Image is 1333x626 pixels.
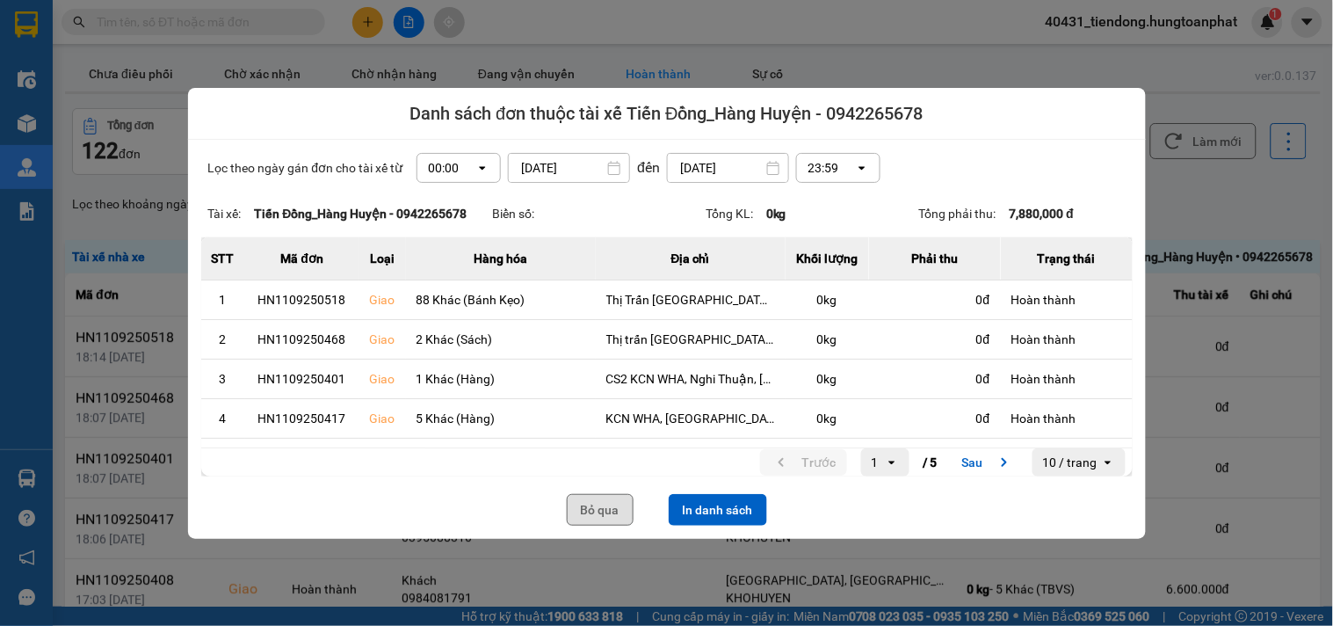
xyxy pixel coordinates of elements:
[919,204,1133,223] div: Tổng phải thu:
[406,237,596,280] th: Hàng hóa
[760,449,847,476] button: previous page. current page 1 / 5
[1011,291,1122,309] div: Hoàn thành
[668,154,788,182] input: Select a date.
[880,291,990,309] div: 0 đ
[428,159,459,177] div: 00:00
[1011,370,1122,388] div: Hoàn thành
[924,452,938,473] span: / 5
[606,410,775,427] div: KCN WHA, [GEOGRAPHIC_DATA], [GEOGRAPHIC_DATA]
[952,449,1025,476] button: next page. current page 1 / 5
[786,237,869,280] th: Khối lượng
[475,161,489,175] svg: open
[606,291,775,309] div: Thị Trấn [GEOGRAPHIC_DATA], [GEOGRAPHIC_DATA]
[417,370,585,388] div: 1 Khác (Hàng)
[855,161,869,175] svg: open
[256,370,349,388] div: HN1109250401
[208,204,493,223] div: Tài xế:
[596,237,786,280] th: Địa chỉ
[796,370,858,388] div: 0 kg
[1011,410,1122,427] div: Hoàn thành
[766,207,786,221] strong: 0 kg
[255,207,467,221] strong: Tiến Đồng_Hàng Huyện - 0942265678
[606,370,775,388] div: CS2 KCN WHA, Nghi Thuận, [GEOGRAPHIC_DATA], [GEOGRAPHIC_DATA]
[417,291,585,309] div: 88 Khác (Bánh Kẹo)
[201,153,1133,183] div: Lọc theo ngày gán đơn cho tài xế từ
[370,370,395,388] div: Giao
[1011,331,1122,348] div: Hoàn thành
[492,204,706,223] div: Biển số:
[212,291,235,309] div: 1
[606,331,775,348] div: Thị trấn [GEOGRAPHIC_DATA], [GEOGRAPHIC_DATA]
[796,410,858,427] div: 0 kg
[188,88,1146,539] div: dialog
[796,291,858,309] div: 0 kg
[706,204,919,223] div: Tổng KL:
[796,331,858,348] div: 0 kg
[370,331,395,348] div: Giao
[630,156,667,178] div: đến
[669,494,767,526] button: In danh sách
[1043,454,1098,471] div: 10 / trang
[885,455,899,469] svg: open
[567,494,634,526] button: Bỏ qua
[872,454,879,471] div: 1
[212,331,235,348] div: 2
[359,237,406,280] th: Loại
[370,291,395,309] div: Giao
[417,331,585,348] div: 2 Khác (Sách)
[212,410,235,427] div: 4
[460,159,462,177] input: Selected 00:00. Select a time, 24-hour format.
[212,370,235,388] div: 3
[409,101,924,126] span: Danh sách đơn thuộc tài xế Tiến Đồng_Hàng Huyện - 0942265678
[808,159,838,177] div: 23:59
[869,237,1001,280] th: Phải thu
[1001,237,1133,280] th: Trạng thái
[509,154,629,182] input: Select a date.
[880,410,990,427] div: 0 đ
[880,331,990,348] div: 0 đ
[201,237,245,280] th: STT
[370,410,395,427] div: Giao
[256,291,349,309] div: HN1109250518
[1010,207,1075,221] strong: 7,880,000 đ
[880,370,990,388] div: 0 đ
[1099,454,1101,471] input: Selected 10 / trang.
[1101,455,1115,469] svg: open
[256,331,349,348] div: HN1109250468
[256,410,349,427] div: HN1109250417
[245,237,359,280] th: Mã đơn
[840,159,842,177] input: Selected 23:59. Select a time, 24-hour format.
[417,410,585,427] div: 5 Khác (Hàng)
